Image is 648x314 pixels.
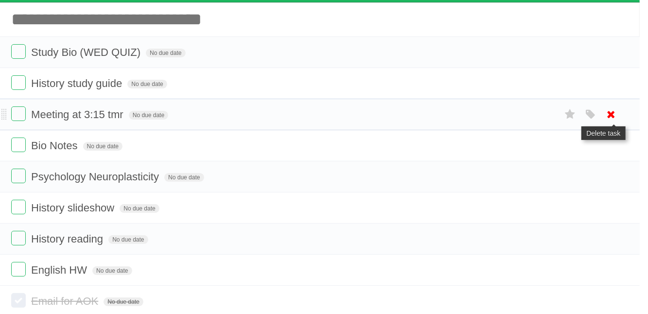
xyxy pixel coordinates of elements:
[129,111,168,120] span: No due date
[11,169,26,183] label: Done
[31,233,105,245] span: History reading
[120,204,159,213] span: No due date
[561,106,579,122] label: Star task
[127,80,167,88] span: No due date
[31,108,126,121] span: Meeting at 3:15 tmr
[11,200,26,214] label: Done
[146,49,185,57] span: No due date
[31,171,161,183] span: Psychology Neuroplasticity
[11,138,26,152] label: Done
[11,293,26,308] label: Done
[11,44,26,59] label: Done
[11,231,26,245] label: Done
[31,264,89,276] span: English HW
[11,106,26,121] label: Done
[31,295,101,307] span: Email for AOK
[31,77,124,89] span: History study guide
[108,235,148,244] span: No due date
[11,262,26,277] label: Done
[83,142,123,151] span: No due date
[31,46,143,58] span: Study Bio (WED QUIZ)
[31,202,117,214] span: History slideshow
[104,297,143,306] span: No due date
[92,266,132,275] span: No due date
[31,140,80,152] span: Bio Notes
[164,173,204,182] span: No due date
[11,75,26,90] label: Done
